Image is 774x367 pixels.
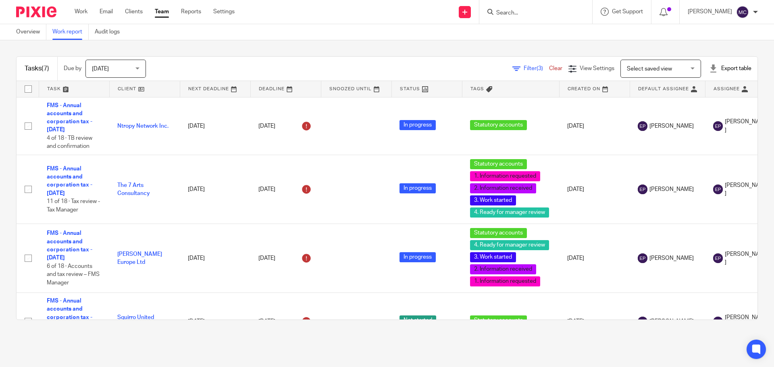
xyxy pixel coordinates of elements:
span: Get Support [612,9,643,15]
span: 6 of 18 · Accounts and tax review – FMS Manager [47,263,100,286]
a: FMS - Annual accounts and corporation tax - [DATE] [47,230,92,261]
td: [DATE] [180,292,250,350]
td: [DATE] [180,155,250,224]
span: Tags [470,87,484,91]
span: 1. Information requested [470,276,540,286]
a: Work [75,8,87,16]
span: Filter [524,66,549,71]
div: [DATE] [258,252,313,265]
a: Clients [125,8,143,16]
h1: Tasks [25,64,49,73]
span: (7) [42,65,49,72]
span: View Settings [580,66,614,71]
a: Audit logs [95,24,126,40]
span: 3. Work started [470,195,516,205]
span: Statutory accounts [470,315,527,326]
a: [PERSON_NAME] Europe Ltd [117,251,162,265]
span: [PERSON_NAME] [725,181,768,198]
span: Not started [399,315,436,326]
span: 3. Work started [470,252,516,262]
span: 2. Information received [470,264,536,274]
p: Due by [64,64,81,73]
span: Statutory accounts [470,159,527,169]
input: Search [495,10,568,17]
a: FMS - Annual accounts and corporation tax - [DATE] [47,103,92,133]
span: [PERSON_NAME] [649,254,694,262]
span: [PERSON_NAME] [725,313,768,330]
td: [DATE] [180,224,250,292]
td: [DATE] [559,292,630,350]
p: [PERSON_NAME] [688,8,732,16]
img: svg%3E [713,253,723,263]
span: Select saved view [627,66,672,72]
a: Team [155,8,169,16]
a: Squirro United Kingdom Ltd [117,315,154,328]
span: 11 of 18 · Tax review - Tax Manager [47,199,100,213]
a: FMS - Annual accounts and corporation tax - [DATE] [47,166,92,196]
img: svg%3E [736,6,749,19]
span: [PERSON_NAME] [649,185,694,193]
span: Statutory accounts [470,228,527,238]
span: [DATE] [92,66,109,72]
img: svg%3E [638,317,647,326]
td: [DATE] [559,97,630,155]
img: svg%3E [638,185,647,194]
div: [DATE] [258,315,313,328]
span: In progress [399,252,436,262]
a: The 7 Arts Consultancy [117,182,150,196]
a: Overview [16,24,46,40]
a: Clear [549,66,562,71]
span: 4. Ready for manager review [470,207,549,218]
a: Work report [52,24,89,40]
img: svg%3E [713,185,723,194]
div: Export table [709,64,751,73]
span: 4. Ready for manager review [470,240,549,250]
a: FMS - Annual accounts and corporation tax - [DATE] [47,298,92,328]
a: Ntropy Network Inc. [117,123,169,129]
span: [PERSON_NAME] [649,317,694,326]
span: 1. Information requested [470,171,540,181]
img: Pixie [16,6,56,17]
span: Statutory accounts [470,120,527,130]
img: svg%3E [638,121,647,131]
a: Settings [213,8,235,16]
span: [PERSON_NAME] [725,250,768,267]
img: svg%3E [638,253,647,263]
img: svg%3E [713,317,723,326]
td: [DATE] [559,224,630,292]
td: [DATE] [559,155,630,224]
span: In progress [399,120,436,130]
td: [DATE] [180,97,250,155]
a: Email [100,8,113,16]
div: [DATE] [258,120,313,133]
span: In progress [399,183,436,193]
img: svg%3E [713,121,723,131]
span: [PERSON_NAME] [649,122,694,130]
div: [DATE] [258,183,313,196]
span: [PERSON_NAME] [725,118,768,134]
a: Reports [181,8,201,16]
span: 4 of 18 · TB review and confirmation [47,135,92,149]
span: 2. Information received [470,183,536,193]
span: (3) [537,66,543,71]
